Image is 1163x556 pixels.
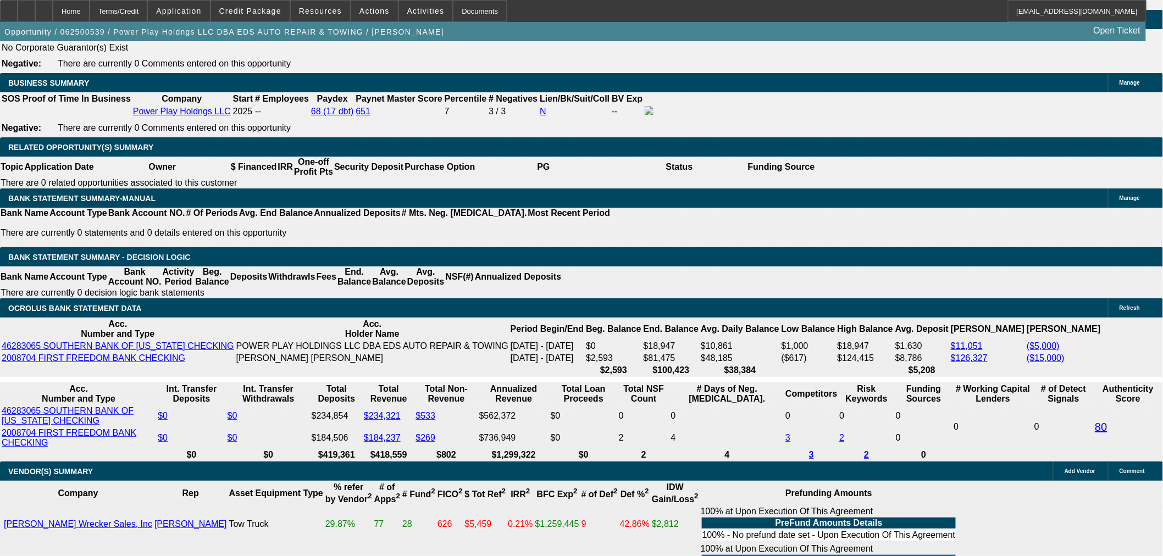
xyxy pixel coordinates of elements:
span: Actions [359,7,390,15]
b: IRR [511,490,530,499]
a: $0 [228,433,237,442]
td: 2 [618,427,669,448]
th: Total Loan Proceeds [550,383,617,404]
span: RELATED OPPORTUNITY(S) SUMMARY [8,143,153,152]
td: $0 [550,427,617,448]
td: 9 [581,506,618,542]
td: 0 [839,405,894,426]
span: Resources [299,7,342,15]
sup: 2 [368,492,372,501]
td: $2,593 [585,353,641,364]
b: # Negatives [489,94,538,103]
b: Percentile [445,94,486,103]
sup: 2 [458,487,462,496]
td: $18,947 [643,341,699,352]
th: $38,384 [700,365,780,376]
th: Security Deposit [334,157,404,177]
a: $269 [416,433,435,442]
th: Proof of Time In Business [22,93,131,104]
a: N [540,107,546,116]
b: FICO [437,490,463,499]
td: ($617) [781,353,836,364]
b: Negative: [2,123,41,132]
th: $0 [157,449,226,460]
td: 0 [671,405,784,426]
th: Total Non-Revenue [415,383,477,404]
th: IRR [277,157,293,177]
th: Avg. Daily Balance [700,319,780,340]
span: Manage [1120,80,1140,86]
th: Int. Transfer Withdrawals [227,383,310,404]
sup: 2 [526,487,530,496]
div: $562,372 [479,411,549,421]
th: Total Deposits [311,383,362,404]
sup: 2 [431,487,435,496]
th: NSF(#) [445,266,474,287]
img: facebook-icon.png [645,106,654,115]
th: $418,559 [363,449,414,460]
th: $100,423 [643,365,699,376]
th: [PERSON_NAME] [1026,319,1101,340]
td: 100% - No prefund date set - Upon Execution Of This Agreement [702,530,956,541]
a: ($15,000) [1027,353,1065,363]
a: 3 [809,450,814,459]
th: Total Revenue [363,383,414,404]
th: End. Balance [643,319,699,340]
th: PG [475,157,611,177]
td: $8,786 [895,353,949,364]
th: Withdrawls [268,266,315,287]
b: # of Apps [374,482,400,504]
sup: 2 [694,492,698,501]
th: Deposits [230,266,268,287]
th: Sum of the Total NSF Count and Total Overdraft Fee Count from Ocrolus [618,383,669,404]
td: 0 [895,427,952,448]
button: Credit Package [211,1,290,21]
sup: 2 [502,487,506,496]
th: Most Recent Period [528,208,611,219]
th: $5,208 [895,365,949,376]
a: 2008704 FIRST FREEDOM BANK CHECKING [2,353,185,363]
td: $0 [585,341,641,352]
a: [PERSON_NAME] [154,519,227,529]
td: POWER PLAY HOLDINGS LLC DBA EDS AUTO REPAIR & TOWING [236,341,509,352]
b: Lien/Bk/Suit/Coll [540,94,610,103]
a: $11,051 [951,341,983,351]
span: Comment [1120,468,1145,474]
th: End. Balance [337,266,372,287]
a: $0 [158,433,168,442]
td: $18,947 [837,341,894,352]
b: Company [58,488,98,498]
td: -- [611,105,643,118]
th: Beg. Balance [585,319,641,340]
b: Negative: [2,59,41,68]
a: 2 [864,450,869,459]
td: $1,000 [781,341,836,352]
b: BFC Exp [537,490,578,499]
th: Authenticity Score [1094,383,1162,404]
td: [DATE] - [DATE] [510,341,584,352]
th: # Mts. Neg. [MEDICAL_DATA]. [401,208,528,219]
th: $ Financed [230,157,278,177]
td: $1,259,445 [535,506,580,542]
th: High Balance [837,319,894,340]
th: SOS [1,93,21,104]
th: Acc. Number and Type [1,319,235,340]
td: $48,185 [700,353,780,364]
th: Beg. Balance [195,266,229,287]
td: 0 [785,405,838,426]
span: BANK STATEMENT SUMMARY-MANUAL [8,194,156,203]
th: 2 [618,449,669,460]
a: $184,237 [364,433,401,442]
th: Activity Period [162,266,195,287]
a: 68 (17 dbt) [311,107,353,116]
th: Int. Transfer Deposits [157,383,226,404]
th: Period Begin/End [510,319,584,340]
b: Company [162,94,202,103]
span: Activities [407,7,445,15]
td: 626 [437,506,463,542]
th: 4 [671,449,784,460]
td: 28 [402,506,436,542]
th: $0 [550,449,617,460]
th: # Of Periods [186,208,239,219]
td: $0 [550,405,617,426]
